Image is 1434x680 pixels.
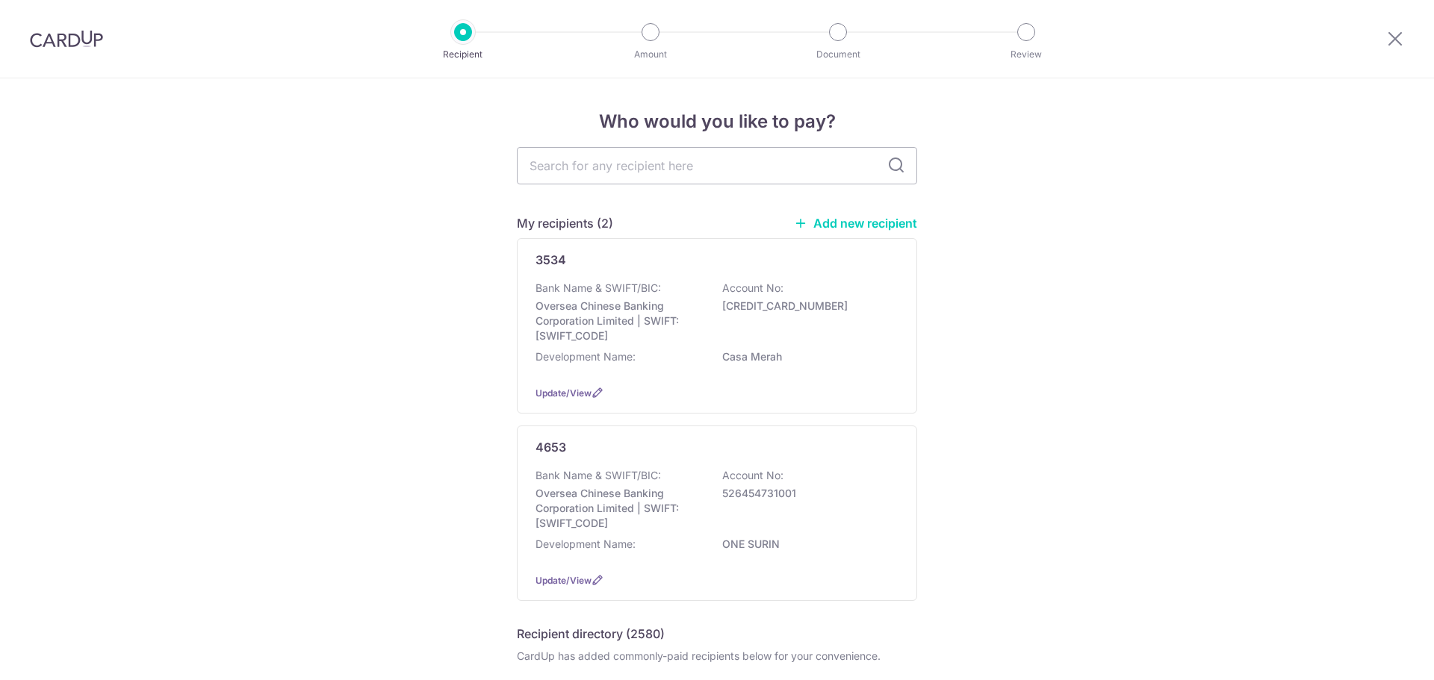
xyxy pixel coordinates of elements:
[30,30,103,48] img: CardUp
[595,47,706,62] p: Amount
[783,47,893,62] p: Document
[536,537,636,552] p: Development Name:
[517,625,665,643] h5: Recipient directory (2580)
[536,281,661,296] p: Bank Name & SWIFT/BIC:
[517,649,917,664] div: CardUp has added commonly-paid recipients below for your convenience.
[1338,635,1419,673] iframe: Opens a widget where you can find more information
[722,349,890,364] p: Casa Merah
[536,438,566,456] p: 4653
[536,387,592,399] a: Update/View
[536,575,592,586] a: Update/View
[536,299,703,343] p: Oversea Chinese Banking Corporation Limited | SWIFT: [SWIFT_CODE]
[536,486,703,531] p: Oversea Chinese Banking Corporation Limited | SWIFT: [SWIFT_CODE]
[536,468,661,483] p: Bank Name & SWIFT/BIC:
[722,281,783,296] p: Account No:
[536,349,636,364] p: Development Name:
[722,299,890,314] p: [CREDIT_CARD_NUMBER]
[517,147,917,184] input: Search for any recipient here
[722,537,890,552] p: ONE SURIN
[517,108,917,135] h4: Who would you like to pay?
[722,486,890,501] p: 526454731001
[971,47,1081,62] p: Review
[722,468,783,483] p: Account No:
[517,214,613,232] h5: My recipients (2)
[408,47,518,62] p: Recipient
[536,251,566,269] p: 3534
[794,216,917,231] a: Add new recipient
